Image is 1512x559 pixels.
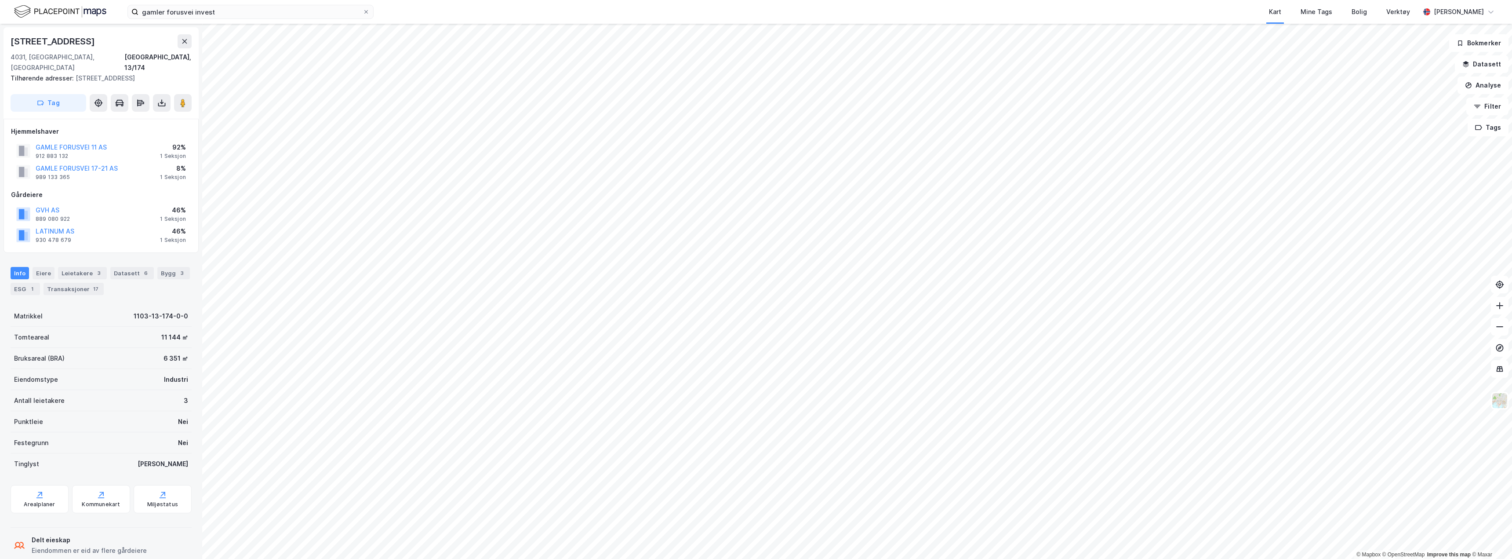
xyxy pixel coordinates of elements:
[142,269,150,278] div: 6
[11,74,76,82] span: Tilhørende adresser:
[1449,34,1508,52] button: Bokmerker
[14,353,65,364] div: Bruksareal (BRA)
[36,174,70,181] div: 989 133 365
[14,311,43,322] div: Matrikkel
[1386,7,1410,17] div: Verktøy
[138,459,188,469] div: [PERSON_NAME]
[91,285,100,293] div: 17
[32,545,147,556] div: Eiendommen er eid av flere gårdeiere
[161,332,188,343] div: 11 144 ㎡
[1301,7,1332,17] div: Mine Tags
[36,216,70,223] div: 889 080 922
[14,332,49,343] div: Tomteareal
[1352,7,1367,17] div: Bolig
[160,226,186,237] div: 46%
[82,501,120,508] div: Kommunekart
[11,126,191,137] div: Hjemmelshaver
[160,237,186,244] div: 1 Seksjon
[14,438,48,448] div: Festegrunn
[11,52,124,73] div: 4031, [GEOGRAPHIC_DATA], [GEOGRAPHIC_DATA]
[11,190,191,200] div: Gårdeiere
[157,267,190,279] div: Bygg
[178,269,186,278] div: 3
[1491,392,1508,409] img: Z
[94,269,103,278] div: 3
[178,438,188,448] div: Nei
[160,174,186,181] div: 1 Seksjon
[36,237,71,244] div: 930 478 679
[1427,552,1471,558] a: Improve this map
[1468,517,1512,559] div: Kontrollprogram for chat
[24,501,55,508] div: Arealplaner
[32,535,147,545] div: Delt eieskap
[138,5,363,18] input: Søk på adresse, matrikkel, gårdeiere, leietakere eller personer
[160,163,186,174] div: 8%
[110,267,154,279] div: Datasett
[164,374,188,385] div: Industri
[14,395,65,406] div: Antall leietakere
[36,153,68,160] div: 912 883 132
[1382,552,1425,558] a: OpenStreetMap
[1457,77,1508,94] button: Analyse
[160,205,186,216] div: 46%
[1356,552,1381,558] a: Mapbox
[44,283,104,295] div: Transaksjoner
[164,353,188,364] div: 6 351 ㎡
[124,52,192,73] div: [GEOGRAPHIC_DATA], 13/174
[1466,98,1508,115] button: Filter
[28,285,36,293] div: 1
[14,417,43,427] div: Punktleie
[1269,7,1281,17] div: Kart
[160,153,186,160] div: 1 Seksjon
[134,311,188,322] div: 1103-13-174-0-0
[14,459,39,469] div: Tinglyst
[1468,517,1512,559] iframe: Chat Widget
[1468,119,1508,136] button: Tags
[58,267,107,279] div: Leietakere
[11,283,40,295] div: ESG
[147,501,178,508] div: Miljøstatus
[11,34,97,48] div: [STREET_ADDRESS]
[14,374,58,385] div: Eiendomstype
[14,4,106,19] img: logo.f888ab2527a4732fd821a326f86c7f29.svg
[160,216,186,223] div: 1 Seksjon
[1434,7,1484,17] div: [PERSON_NAME]
[11,73,185,84] div: [STREET_ADDRESS]
[160,142,186,153] div: 92%
[11,267,29,279] div: Info
[178,417,188,427] div: Nei
[33,267,55,279] div: Eiere
[1455,55,1508,73] button: Datasett
[11,94,86,112] button: Tag
[184,395,188,406] div: 3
